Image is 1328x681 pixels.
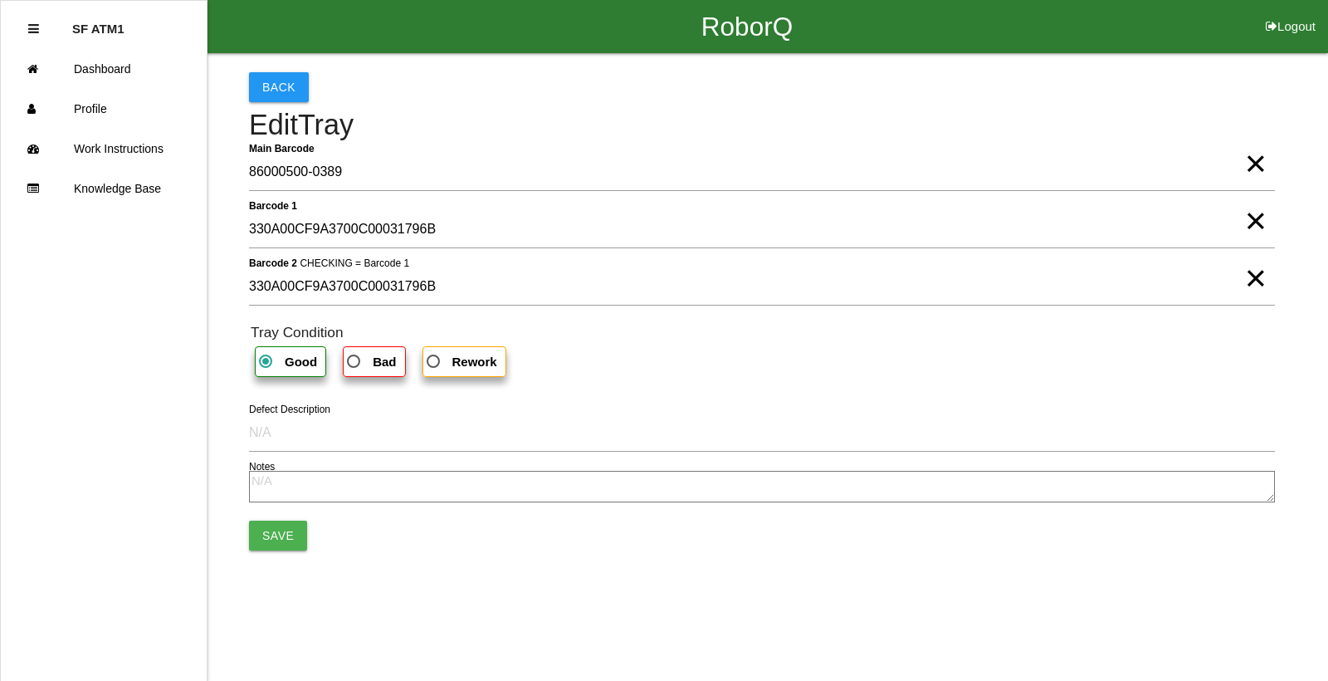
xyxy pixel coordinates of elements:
b: Main Barcode [249,143,315,154]
a: Work Instructions [1,129,207,169]
input: N/A [249,414,1275,452]
a: Dashboard [1,49,207,89]
a: Knowledge Base [1,169,207,208]
button: Save [249,521,307,551]
b: Barcode 2 [249,257,297,269]
b: Good [285,355,317,369]
span: Clear Input [1245,188,1267,221]
label: Notes [249,459,275,474]
span: Clear Input [1245,245,1267,278]
b: Barcode 1 [249,200,297,212]
b: Bad [373,355,396,369]
p: SF ATM1 [72,9,124,36]
button: Back [249,72,309,102]
h4: Edit Tray [249,110,1275,141]
input: Required [249,153,1275,191]
div: Close [28,9,39,49]
a: Profile [1,89,207,129]
span: Clear Input [1245,130,1267,164]
label: Defect Description [249,402,330,417]
h6: Tray Condition [251,325,1275,340]
span: CHECKING = Barcode 1 [300,257,409,269]
b: Rework [452,355,497,369]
